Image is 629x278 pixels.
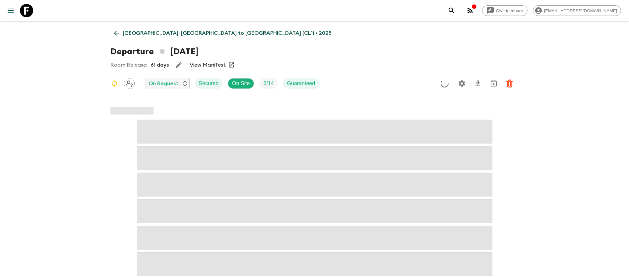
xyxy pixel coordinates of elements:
[259,78,278,89] div: Trip Fill
[445,4,458,17] button: search adventures
[228,78,254,89] div: On Site
[232,80,250,87] p: On Site
[195,78,223,89] div: Secured
[123,29,332,37] p: [GEOGRAPHIC_DATA]: [GEOGRAPHIC_DATA] to [GEOGRAPHIC_DATA] (CL1) • 2025
[533,5,621,16] div: [EMAIL_ADDRESS][DOMAIN_NAME]
[124,80,135,85] span: Assign pack leader
[492,8,527,13] span: Give feedback
[199,80,219,87] p: Secured
[503,77,516,90] button: Delete
[438,77,451,90] button: Update Price, Early Bird Discount and Costs
[455,77,469,90] button: Settings
[482,5,528,16] a: Give feedback
[540,8,621,13] span: [EMAIL_ADDRESS][DOMAIN_NAME]
[151,61,169,69] p: 61 days
[110,27,335,40] a: [GEOGRAPHIC_DATA]: [GEOGRAPHIC_DATA] to [GEOGRAPHIC_DATA] (CL1) • 2025
[190,62,226,68] a: View Manifest
[110,61,147,69] p: Room Release:
[287,80,315,87] p: Guaranteed
[4,4,17,17] button: menu
[263,80,274,87] p: 6 / 14
[149,80,178,87] p: On Request
[110,45,198,58] h1: Departure [DATE]
[487,77,500,90] button: Archive (Completed, Cancelled or Unsynced Departures only)
[471,77,484,90] button: Download CSV
[110,80,118,87] svg: Sync Required - Changes detected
